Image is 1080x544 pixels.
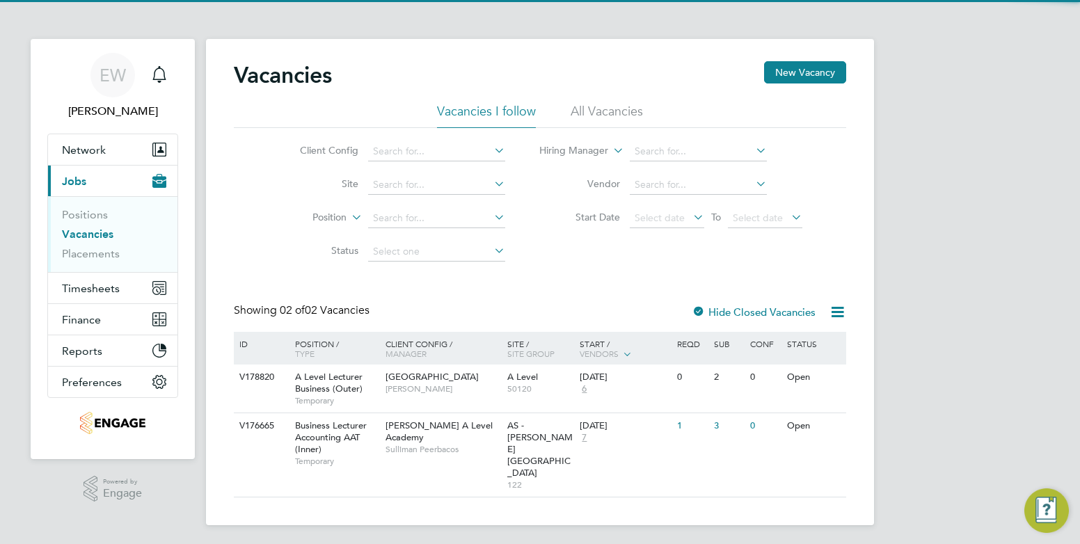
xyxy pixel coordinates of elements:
[295,371,363,394] span: A Level Lecturer Business (Outer)
[47,53,178,120] a: EW[PERSON_NAME]
[295,419,367,455] span: Business Lecturer Accounting AAT (Inner)
[571,103,643,128] li: All Vacancies
[62,376,122,389] span: Preferences
[507,479,573,490] span: 122
[382,332,504,365] div: Client Config /
[84,476,143,502] a: Powered byEngage
[48,367,177,397] button: Preferences
[100,66,126,84] span: EW
[267,211,347,225] label: Position
[507,348,555,359] span: Site Group
[674,365,710,390] div: 0
[285,332,382,365] div: Position /
[692,305,816,319] label: Hide Closed Vacancies
[710,365,747,390] div: 2
[540,177,620,190] label: Vendor
[507,371,538,383] span: A Level
[710,413,747,439] div: 3
[747,332,783,355] div: Conf
[635,211,685,224] span: Select date
[236,332,285,355] div: ID
[47,412,178,434] a: Go to home page
[62,247,120,260] a: Placements
[280,303,370,317] span: 02 Vacancies
[103,476,142,488] span: Powered by
[747,365,783,390] div: 0
[295,348,315,359] span: Type
[386,419,493,443] span: [PERSON_NAME] A Level Academy
[507,419,573,479] span: AS - [PERSON_NAME][GEOGRAPHIC_DATA]
[630,175,767,195] input: Search for...
[764,61,846,83] button: New Vacancy
[504,332,577,365] div: Site /
[62,175,86,188] span: Jobs
[295,456,379,467] span: Temporary
[80,412,145,434] img: jjfox-logo-retina.png
[386,348,427,359] span: Manager
[630,142,767,161] input: Search for...
[295,395,379,406] span: Temporary
[507,383,573,394] span: 50120
[386,383,500,394] span: [PERSON_NAME]
[48,134,177,165] button: Network
[580,383,589,395] span: 6
[580,432,589,444] span: 7
[386,444,500,455] span: Sulliman Peerbacos
[48,166,177,196] button: Jobs
[784,413,844,439] div: Open
[48,335,177,366] button: Reports
[278,144,358,157] label: Client Config
[236,413,285,439] div: V176665
[580,371,670,383] div: [DATE]
[368,209,505,228] input: Search for...
[437,103,536,128] li: Vacancies I follow
[710,332,747,355] div: Sub
[62,143,106,157] span: Network
[62,313,101,326] span: Finance
[674,332,710,355] div: Reqd
[280,303,305,317] span: 02 of
[368,142,505,161] input: Search for...
[48,304,177,335] button: Finance
[540,211,620,223] label: Start Date
[278,244,358,257] label: Status
[62,344,102,358] span: Reports
[234,61,332,89] h2: Vacancies
[62,227,113,241] a: Vacancies
[278,177,358,190] label: Site
[368,175,505,195] input: Search for...
[48,196,177,272] div: Jobs
[62,282,120,295] span: Timesheets
[31,39,195,459] nav: Main navigation
[580,348,619,359] span: Vendors
[576,332,674,367] div: Start /
[236,365,285,390] div: V178820
[368,242,505,262] input: Select one
[580,420,670,432] div: [DATE]
[62,208,108,221] a: Positions
[784,365,844,390] div: Open
[386,371,479,383] span: [GEOGRAPHIC_DATA]
[103,488,142,499] span: Engage
[784,332,844,355] div: Status
[674,413,710,439] div: 1
[707,208,725,226] span: To
[1024,488,1069,533] button: Engage Resource Center
[234,303,372,318] div: Showing
[747,413,783,439] div: 0
[48,273,177,303] button: Timesheets
[47,103,178,120] span: Ellie Wiggin
[733,211,783,224] span: Select date
[528,144,608,158] label: Hiring Manager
